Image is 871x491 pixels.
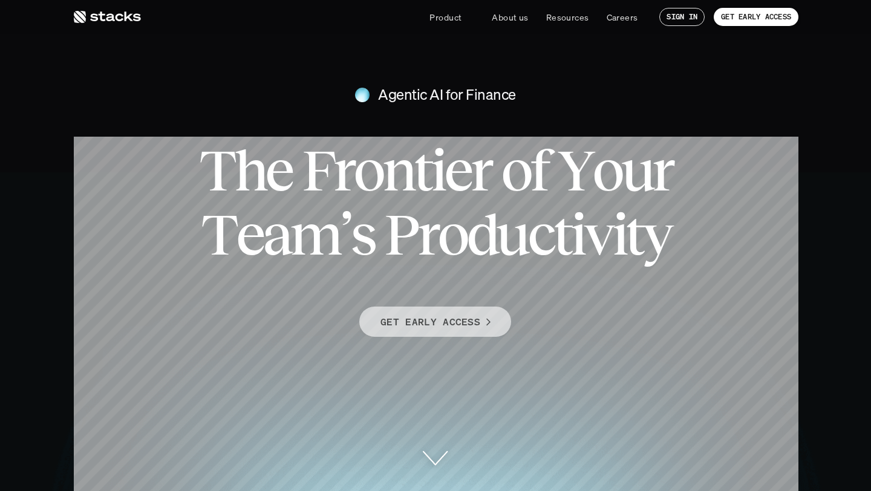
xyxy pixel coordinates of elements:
span: n [382,141,413,199]
span: Y [558,141,592,199]
span: e [265,141,292,199]
a: SIGN IN [659,8,705,26]
span: e [444,141,471,199]
h4: Agents purpose-built for accounting and enterprise complexity. [218,262,653,282]
span: P [384,206,417,264]
span: r [471,141,491,199]
a: Resources [539,6,596,28]
p: About us [492,11,528,24]
span: c [527,206,553,264]
p: Careers [607,11,638,24]
a: Careers [599,6,645,28]
span: a [263,206,290,264]
span: d [466,206,496,264]
span: u [621,141,652,199]
span: t [414,141,431,199]
span: f [530,141,547,199]
span: h [234,141,265,199]
span: r [417,206,437,264]
span: i [570,206,584,264]
span: t [625,206,642,264]
span: u [496,206,527,264]
span: o [353,141,382,199]
span: r [652,141,672,199]
a: GET EARLY ACCESS [714,8,798,26]
span: r [333,141,353,199]
span: ’ [340,206,350,264]
a: About us [484,6,535,28]
span: s [350,206,374,264]
a: GET EARLY ACCESS [359,307,511,337]
span: i [612,206,625,264]
span: o [437,206,466,264]
span: y [642,206,670,264]
p: Resources [546,11,589,24]
p: GET EARLY ACCESS [380,313,480,331]
p: GET EARLY ACCESS [721,13,791,21]
span: T [201,206,236,264]
p: Product [429,11,462,24]
span: m [290,206,339,264]
span: o [501,141,530,199]
span: t [553,206,570,264]
span: F [302,141,333,199]
span: i [431,141,444,199]
p: SIGN IN [667,13,697,21]
h4: Agentic AI for Finance [378,85,515,105]
span: o [592,141,621,199]
span: T [199,141,234,199]
span: e [236,206,263,264]
span: v [584,206,612,264]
